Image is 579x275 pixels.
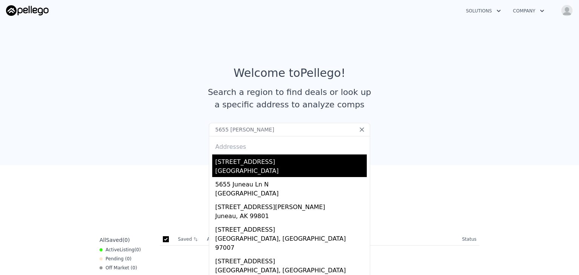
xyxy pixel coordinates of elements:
[459,233,479,246] th: Status
[209,123,370,136] input: Search an address or region...
[215,222,367,234] div: [STREET_ADDRESS]
[100,256,132,262] div: Pending ( 0 )
[212,136,367,154] div: Addresses
[215,189,367,200] div: [GEOGRAPHIC_DATA]
[215,154,367,167] div: [STREET_ADDRESS]
[460,4,507,18] button: Solutions
[6,5,49,16] img: Pellego
[215,200,367,212] div: [STREET_ADDRESS][PERSON_NAME]
[215,254,367,266] div: [STREET_ADDRESS]
[204,233,459,246] th: Address
[234,66,346,80] div: Welcome to Pellego !
[215,212,367,222] div: Juneau, AK 99801
[96,209,482,221] div: Save properties to see them here
[119,247,135,252] span: Listing
[106,237,122,243] span: Saved
[507,4,550,18] button: Company
[205,86,374,111] div: Search a region to find deals or look up a specific address to analyze comps
[561,5,573,17] img: avatar
[100,265,137,271] div: Off Market ( 0 )
[215,234,367,254] div: [GEOGRAPHIC_DATA], [GEOGRAPHIC_DATA] 97007
[215,177,367,189] div: 5655 Juneau Ln N
[106,247,141,253] span: Active ( 0 )
[175,233,204,245] th: Saved
[100,236,130,244] div: All ( 0 )
[96,189,482,203] div: Saved Properties
[215,167,367,177] div: [GEOGRAPHIC_DATA]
